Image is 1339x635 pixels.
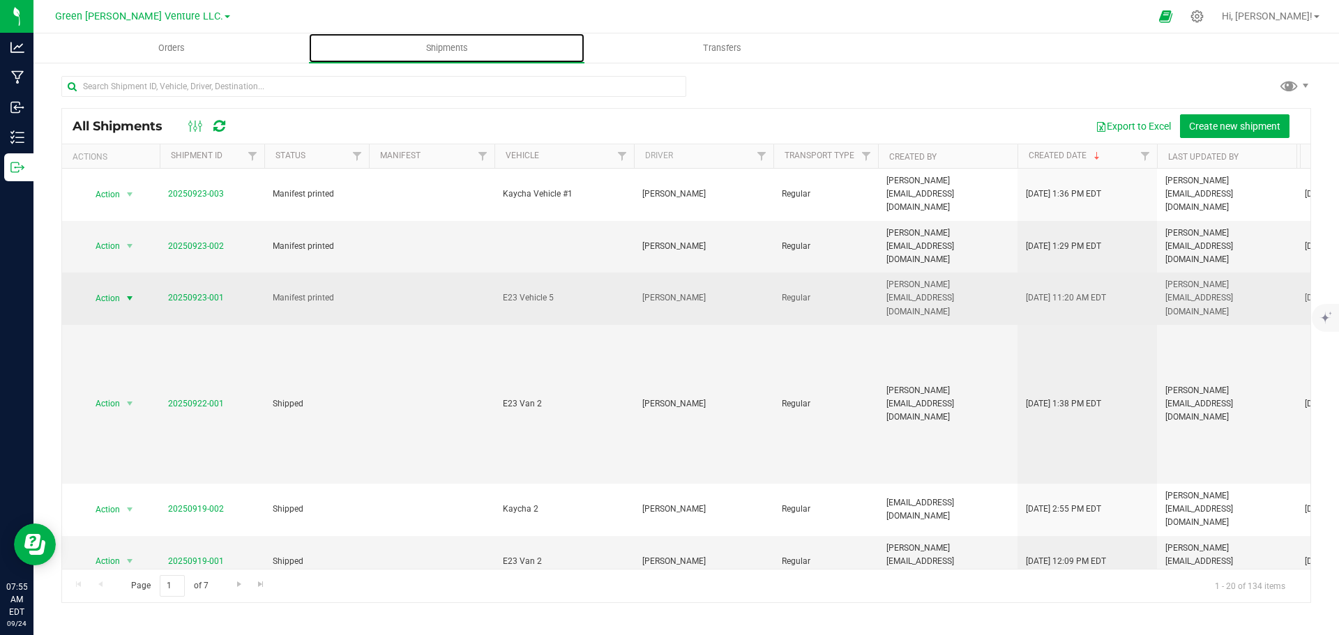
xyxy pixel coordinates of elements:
[33,33,309,63] a: Orders
[1222,10,1312,22] span: Hi, [PERSON_NAME]!
[1204,575,1296,596] span: 1 - 20 of 134 items
[73,118,176,134] span: All Shipments
[503,555,626,568] span: E23 Van 2
[10,40,24,54] inline-svg: Analytics
[634,144,773,169] th: Driver
[886,278,1009,319] span: [PERSON_NAME][EMAIL_ADDRESS][DOMAIN_NAME]
[750,144,773,168] a: Filter
[642,397,765,411] span: [PERSON_NAME]
[121,289,139,308] span: select
[380,151,421,160] a: Manifest
[168,241,224,251] a: 20250923-002
[1165,384,1288,424] span: [PERSON_NAME][EMAIL_ADDRESS][DOMAIN_NAME]
[119,575,220,597] span: Page of 7
[275,151,305,160] a: Status
[273,555,361,568] span: Shipped
[121,500,139,519] span: select
[642,188,765,201] span: [PERSON_NAME]
[1026,188,1101,201] span: [DATE] 1:36 PM EDT
[273,291,361,305] span: Manifest printed
[139,42,204,54] span: Orders
[168,556,224,566] a: 20250919-001
[1026,291,1106,305] span: [DATE] 11:20 AM EDT
[886,542,1009,582] span: [PERSON_NAME][EMAIL_ADDRESS][DOMAIN_NAME]
[1026,240,1101,253] span: [DATE] 1:29 PM EDT
[273,397,361,411] span: Shipped
[1188,10,1206,23] div: Manage settings
[782,240,870,253] span: Regular
[1165,227,1288,267] span: [PERSON_NAME][EMAIL_ADDRESS][DOMAIN_NAME]
[273,240,361,253] span: Manifest printed
[1180,114,1289,138] button: Create new shipment
[886,384,1009,424] span: [PERSON_NAME][EMAIL_ADDRESS][DOMAIN_NAME]
[121,394,139,413] span: select
[168,504,224,514] a: 20250919-002
[309,33,584,63] a: Shipments
[1165,542,1288,582] span: [PERSON_NAME][EMAIL_ADDRESS][DOMAIN_NAME]
[1087,114,1180,138] button: Export to Excel
[503,503,626,516] span: Kaycha 2
[171,151,222,160] a: Shipment ID
[642,291,765,305] span: [PERSON_NAME]
[6,581,27,618] p: 07:55 AM EDT
[168,189,224,199] a: 20250923-003
[1026,555,1106,568] span: [DATE] 12:09 PM EDT
[10,100,24,114] inline-svg: Inbound
[782,397,870,411] span: Regular
[506,151,539,160] a: Vehicle
[273,503,361,516] span: Shipped
[684,42,760,54] span: Transfers
[889,152,937,162] a: Created By
[10,70,24,84] inline-svg: Manufacturing
[855,144,878,168] a: Filter
[407,42,487,54] span: Shipments
[1026,397,1101,411] span: [DATE] 1:38 PM EDT
[83,236,121,256] span: Action
[61,76,686,97] input: Search Shipment ID, Vehicle, Driver, Destination...
[503,397,626,411] span: E23 Van 2
[782,503,870,516] span: Regular
[642,503,765,516] span: [PERSON_NAME]
[642,240,765,253] span: [PERSON_NAME]
[83,500,121,519] span: Action
[886,496,1009,523] span: [EMAIL_ADDRESS][DOMAIN_NAME]
[168,399,224,408] a: 20250922-001
[241,144,264,168] a: Filter
[346,144,369,168] a: Filter
[83,185,121,204] span: Action
[1168,152,1239,162] a: Last Updated By
[1029,151,1103,160] a: Created Date
[273,188,361,201] span: Manifest printed
[782,188,870,201] span: Regular
[1134,144,1157,168] a: Filter
[121,551,139,571] span: select
[55,10,223,22] span: Green [PERSON_NAME] Venture LLC.
[785,151,854,160] a: Transport Type
[83,289,121,308] span: Action
[642,555,765,568] span: [PERSON_NAME]
[611,144,634,168] a: Filter
[503,291,626,305] span: E23 Vehicle 5
[782,555,870,568] span: Regular
[83,551,121,571] span: Action
[10,160,24,174] inline-svg: Outbound
[229,575,249,594] a: Go to the next page
[14,523,56,565] iframe: Resource center
[121,185,139,204] span: select
[168,293,224,303] a: 20250923-001
[251,575,271,594] a: Go to the last page
[10,130,24,144] inline-svg: Inventory
[1026,503,1101,516] span: [DATE] 2:55 PM EDT
[73,152,154,162] div: Actions
[6,618,27,629] p: 09/24
[121,236,139,256] span: select
[1189,121,1280,132] span: Create new shipment
[886,227,1009,267] span: [PERSON_NAME][EMAIL_ADDRESS][DOMAIN_NAME]
[886,174,1009,215] span: [PERSON_NAME][EMAIL_ADDRESS][DOMAIN_NAME]
[471,144,494,168] a: Filter
[1165,278,1288,319] span: [PERSON_NAME][EMAIL_ADDRESS][DOMAIN_NAME]
[584,33,860,63] a: Transfers
[1165,174,1288,215] span: [PERSON_NAME][EMAIL_ADDRESS][DOMAIN_NAME]
[160,575,185,597] input: 1
[503,188,626,201] span: Kaycha Vehicle #1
